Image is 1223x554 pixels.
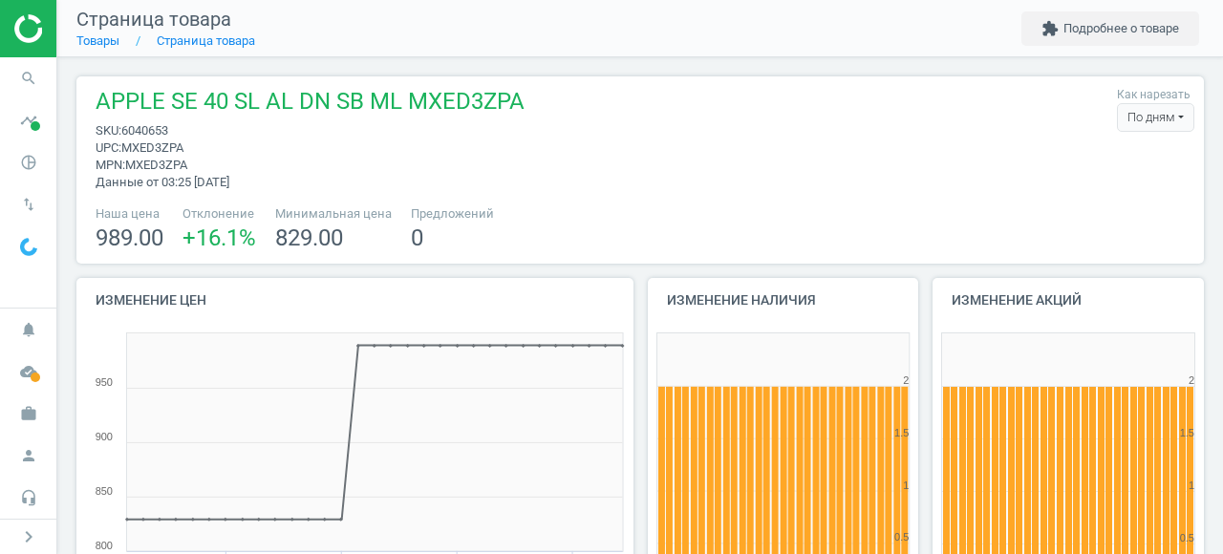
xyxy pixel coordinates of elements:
[275,224,343,251] span: 829.00
[76,8,231,31] span: Страница товара
[648,278,919,323] h4: Изменение наличия
[1189,479,1194,491] text: 1
[11,60,47,96] i: search
[11,479,47,516] i: headset_mic
[1180,427,1194,438] text: 1.5
[76,33,119,48] a: Товары
[5,524,53,549] button: chevron_right
[96,123,121,138] span: sku :
[11,395,47,432] i: work
[11,144,47,181] i: pie_chart_outlined
[96,140,121,155] span: upc :
[121,140,183,155] span: MXED3ZPA
[96,205,163,223] span: Наша цена
[14,14,150,43] img: ajHJNr6hYgQAAAAASUVORK5CYII=
[903,374,909,386] text: 2
[1117,87,1191,103] label: Как нарезать
[157,33,255,48] a: Страница товара
[411,205,494,223] span: Предложений
[96,224,163,251] span: 989.00
[11,437,47,474] i: person
[933,278,1204,323] h4: Изменение акций
[11,102,47,138] i: timeline
[903,479,909,491] text: 1
[894,427,909,438] text: 1.5
[182,224,256,251] span: +16.1 %
[125,158,187,172] span: MXED3ZPA
[1021,11,1199,46] button: extensionПодробнее о товаре
[96,540,113,551] text: 800
[411,224,423,251] span: 0
[1117,103,1194,132] div: По дням
[17,525,40,548] i: chevron_right
[96,376,113,388] text: 950
[76,278,633,323] h4: Изменение цен
[894,532,909,543] text: 0.5
[121,123,168,138] span: 6040653
[96,485,113,497] text: 850
[275,205,392,223] span: Минимальная цена
[96,431,113,442] text: 900
[1189,374,1194,386] text: 2
[96,86,525,122] span: APPLE SE 40 SL AL DN SB ML MXED3ZPA
[182,205,256,223] span: Отклонение
[11,311,47,348] i: notifications
[20,238,37,256] img: wGWNvw8QSZomAAAAABJRU5ErkJggg==
[96,158,125,172] span: mpn :
[1180,532,1194,543] text: 0.5
[96,175,229,189] span: Данные от 03:25 [DATE]
[1041,20,1059,37] i: extension
[11,353,47,390] i: cloud_done
[11,186,47,223] i: swap_vert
